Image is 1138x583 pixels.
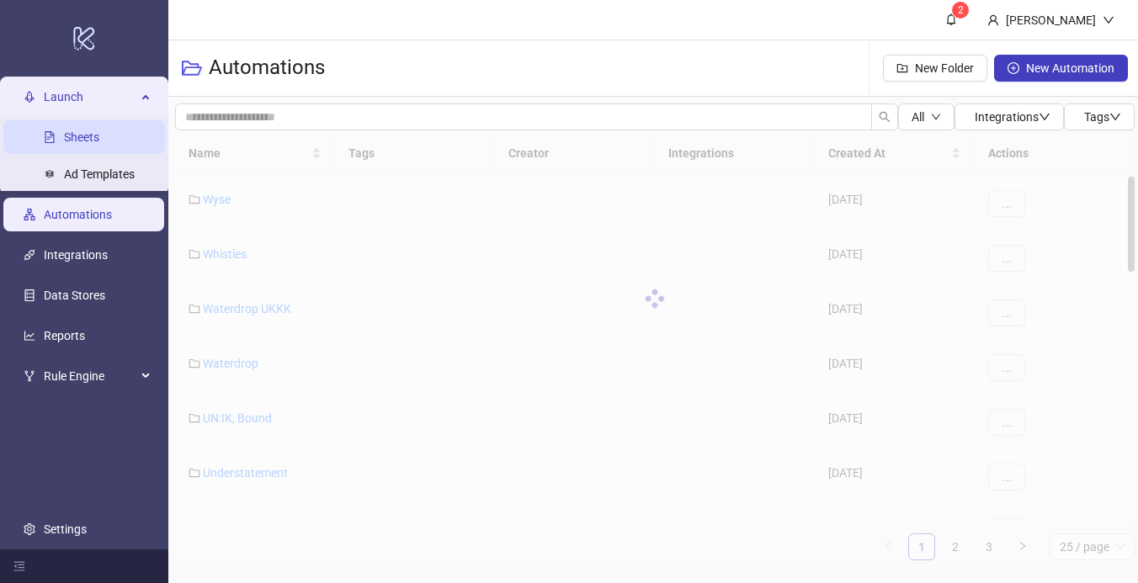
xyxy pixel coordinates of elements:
[994,55,1128,82] button: New Automation
[182,58,202,78] span: folder-open
[24,370,35,382] span: fork
[1084,110,1121,124] span: Tags
[1064,103,1135,130] button: Tagsdown
[64,167,135,181] a: Ad Templates
[64,130,99,144] a: Sheets
[209,55,325,82] h3: Automations
[44,522,87,536] a: Settings
[44,208,112,221] a: Automations
[898,103,955,130] button: Alldown
[987,14,999,26] span: user
[1026,61,1114,75] span: New Automation
[13,560,25,572] span: menu-fold
[975,110,1050,124] span: Integrations
[44,329,85,342] a: Reports
[952,2,969,19] sup: 2
[44,289,105,302] a: Data Stores
[1008,62,1019,74] span: plus-circle
[999,11,1103,29] div: [PERSON_NAME]
[931,112,941,122] span: down
[44,248,108,262] a: Integrations
[879,111,891,123] span: search
[945,13,957,25] span: bell
[958,4,964,16] span: 2
[883,55,987,82] button: New Folder
[1109,111,1121,123] span: down
[44,359,136,393] span: Rule Engine
[896,62,908,74] span: folder-add
[44,80,136,114] span: Launch
[1103,14,1114,26] span: down
[912,110,924,124] span: All
[955,103,1064,130] button: Integrationsdown
[915,61,974,75] span: New Folder
[1039,111,1050,123] span: down
[24,91,35,103] span: rocket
